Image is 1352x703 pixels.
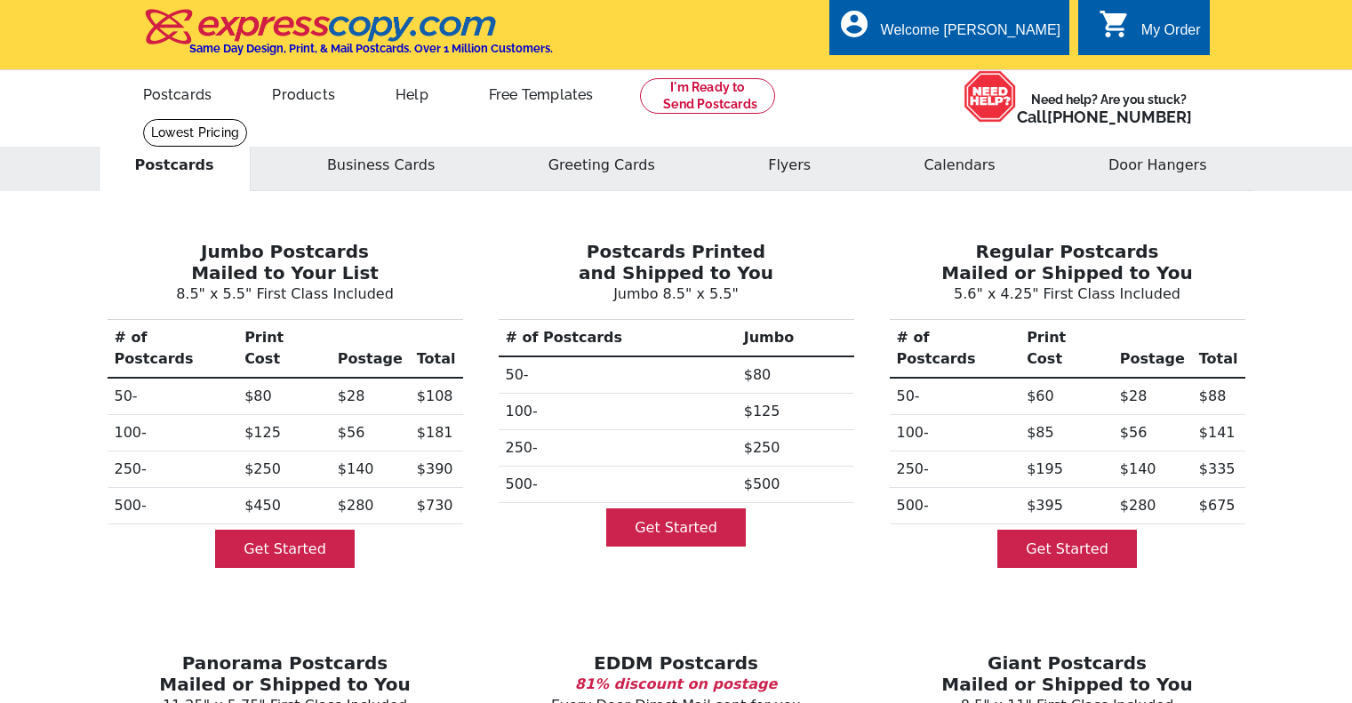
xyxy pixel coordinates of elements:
[886,241,1249,284] h3: Regular Postcards Mailed or Shipped to You
[108,451,238,488] th: 250-
[331,415,410,451] td: $56
[143,21,553,55] a: Same Day Design, Print, & Mail Postcards. Over 1 Million Customers.
[575,675,777,692] b: 81% discount on postage
[512,140,692,191] button: Greeting Cards
[291,140,471,191] button: Business Cards
[215,530,355,568] a: Get Started
[115,72,241,114] a: Postcards
[410,451,463,488] td: $390
[1020,378,1113,415] td: $60
[237,488,331,524] td: $450
[1192,415,1245,451] td: $141
[108,415,238,451] th: 100-
[737,320,854,357] th: Jumbo
[499,356,737,394] th: 50-
[737,356,854,394] td: $80
[104,241,467,284] h3: Jumbo Postcards Mailed to Your List
[499,320,737,357] th: # of Postcards
[887,140,1031,191] button: Calendars
[838,8,870,40] i: account_circle
[1192,378,1245,415] td: $88
[890,488,1020,524] th: 500-
[499,394,737,430] th: 100-
[237,415,331,451] td: $125
[1113,451,1192,488] td: $140
[1020,451,1113,488] td: $195
[1141,22,1201,47] div: My Order
[499,430,737,467] th: 250-
[1099,20,1201,42] a: shopping_cart My Order
[881,22,1060,47] div: Welcome [PERSON_NAME]
[1072,140,1243,191] button: Door Hangers
[1113,415,1192,451] td: $56
[890,378,1020,415] th: 50-
[104,652,467,695] h3: Panorama Postcards Mailed or Shipped to You
[367,72,457,114] a: Help
[1113,378,1192,415] td: $28
[890,415,1020,451] th: 100-
[104,284,467,305] p: 8.5" x 5.5" First Class Included
[737,467,854,503] td: $500
[331,378,410,415] td: $28
[1192,451,1245,488] td: $335
[1020,320,1113,379] th: Print Cost
[108,320,238,379] th: # of Postcards
[237,320,331,379] th: Print Cost
[1113,488,1192,524] td: $280
[331,320,410,379] th: Postage
[1017,91,1201,126] span: Need help? Are you stuck?
[410,378,463,415] td: $108
[1192,320,1245,379] th: Total
[737,430,854,467] td: $250
[997,530,1137,568] a: Get Started
[732,140,847,191] button: Flyers
[237,451,331,488] td: $250
[890,320,1020,379] th: # of Postcards
[331,451,410,488] td: $140
[244,72,364,114] a: Products
[495,284,858,305] p: Jumbo 8.5" x 5.5"
[460,72,622,114] a: Free Templates
[499,467,737,503] th: 500-
[108,488,238,524] th: 500-
[1099,8,1131,40] i: shopping_cart
[1020,488,1113,524] td: $395
[99,140,251,191] button: Postcards
[410,415,463,451] td: $181
[1113,320,1192,379] th: Postage
[886,652,1249,695] h3: Giant Postcards Mailed or Shipped to You
[886,284,1249,305] p: 5.6" x 4.25" First Class Included
[108,378,238,415] th: 50-
[189,42,553,55] h4: Same Day Design, Print, & Mail Postcards. Over 1 Million Customers.
[964,70,1017,123] img: help
[1047,108,1192,126] a: [PHONE_NUMBER]
[737,394,854,430] td: $125
[410,320,463,379] th: Total
[606,508,746,547] a: Get Started
[495,652,858,674] h3: EDDM Postcards
[410,488,463,524] td: $730
[1017,108,1192,126] span: Call
[1192,488,1245,524] td: $675
[890,451,1020,488] th: 250-
[237,378,331,415] td: $80
[495,241,858,284] h3: Postcards Printed and Shipped to You
[1020,415,1113,451] td: $85
[331,488,410,524] td: $280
